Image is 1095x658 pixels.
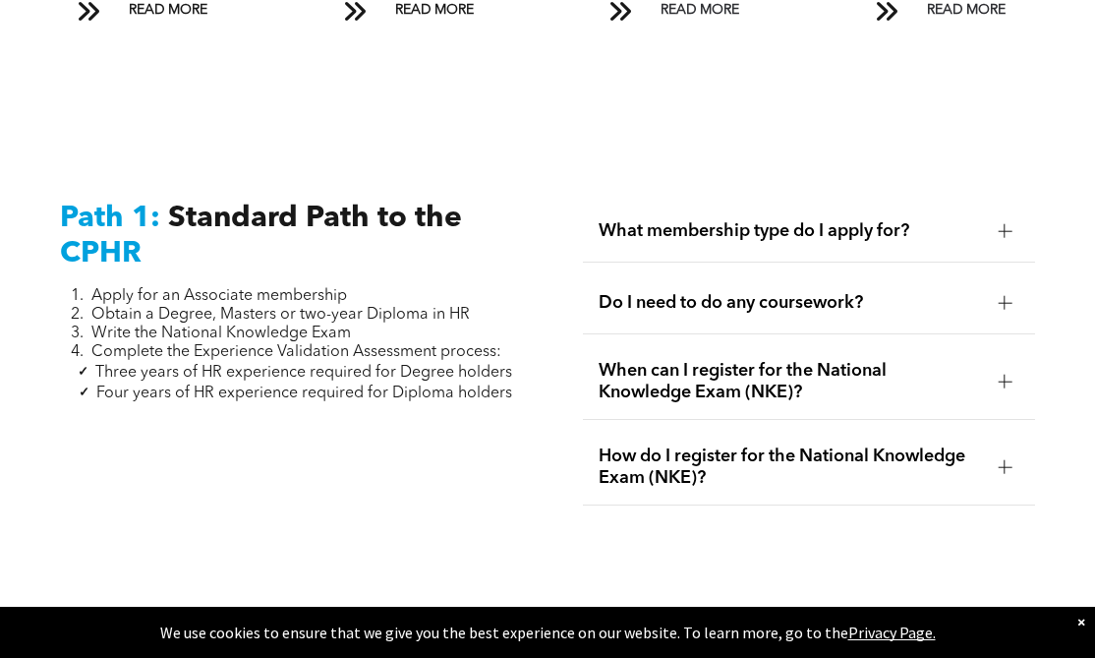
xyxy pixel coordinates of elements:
[599,220,982,242] span: What membership type do I apply for?
[91,307,470,323] span: Obtain a Degree, Masters or two-year Diploma in HR
[599,446,982,489] span: How do I register for the National Knowledge Exam (NKE)?
[95,365,512,381] span: Three years of HR experience required for Degree holders
[599,292,982,314] span: Do I need to do any coursework?
[91,288,347,304] span: Apply for an Associate membership
[96,386,512,401] span: Four years of HR experience required for Diploma holders
[91,344,501,360] span: Complete the Experience Validation Assessment process:
[60,239,142,269] span: CPHR
[168,204,462,233] span: Standard Path to the
[599,360,982,403] span: When can I register for the National Knowledge Exam (NKE)?
[60,204,160,233] span: Path 1:
[848,623,936,642] a: Privacy Page.
[1077,612,1085,631] div: Dismiss notification
[91,326,351,341] span: Write the National Knowledge Exam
